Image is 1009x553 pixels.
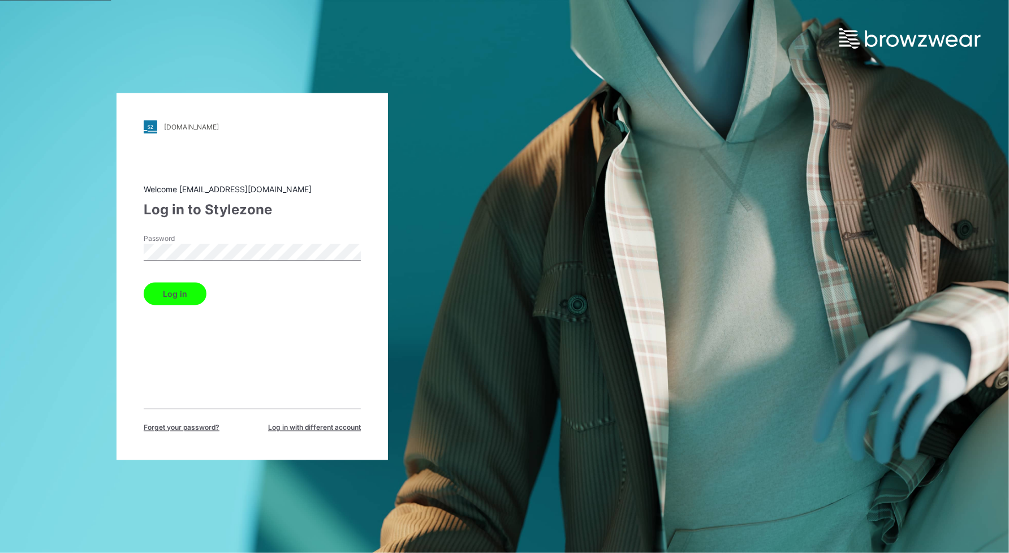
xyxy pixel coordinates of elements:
span: Forget your password? [144,423,219,433]
img: stylezone-logo.562084cfcfab977791bfbf7441f1a819.svg [144,120,157,134]
div: Log in to Stylezone [144,200,361,221]
div: [DOMAIN_NAME] [164,123,219,131]
span: Log in with different account [268,423,361,433]
label: Password [144,234,223,244]
img: browzwear-logo.e42bd6dac1945053ebaf764b6aa21510.svg [839,28,981,49]
a: [DOMAIN_NAME] [144,120,361,134]
div: Welcome [EMAIL_ADDRESS][DOMAIN_NAME] [144,184,361,196]
button: Log in [144,283,206,305]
